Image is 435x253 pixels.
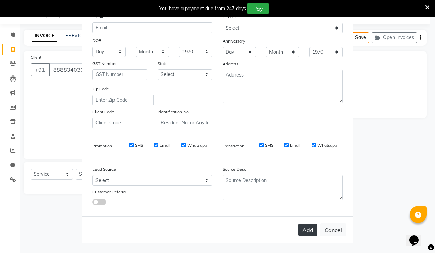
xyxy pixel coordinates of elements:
[247,3,269,14] button: Pay
[92,109,114,115] label: Client Code
[159,5,246,12] div: You have a payment due from 247 days
[223,143,244,149] label: Transaction
[92,143,112,149] label: Promotion
[92,22,212,33] input: Email
[298,224,317,236] button: Add
[406,226,428,246] iframe: chat widget
[223,61,238,67] label: Address
[92,86,109,92] label: Zip Code
[92,61,117,67] label: GST Number
[317,142,337,148] label: Whatsapp
[187,142,207,148] label: Whatsapp
[223,166,246,172] label: Source Desc
[92,166,116,172] label: Lead Source
[92,118,147,128] input: Client Code
[92,38,101,44] label: DOB
[160,142,170,148] label: Email
[92,95,154,105] input: Enter Zip Code
[223,38,245,44] label: Anniversary
[135,142,143,148] label: SMS
[158,109,190,115] label: Identification No.
[158,61,168,67] label: State
[290,142,300,148] label: Email
[158,118,213,128] input: Resident No. or Any Id
[92,69,147,80] input: GST Number
[92,189,127,195] label: Customer Referral
[320,223,346,236] button: Cancel
[265,142,273,148] label: SMS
